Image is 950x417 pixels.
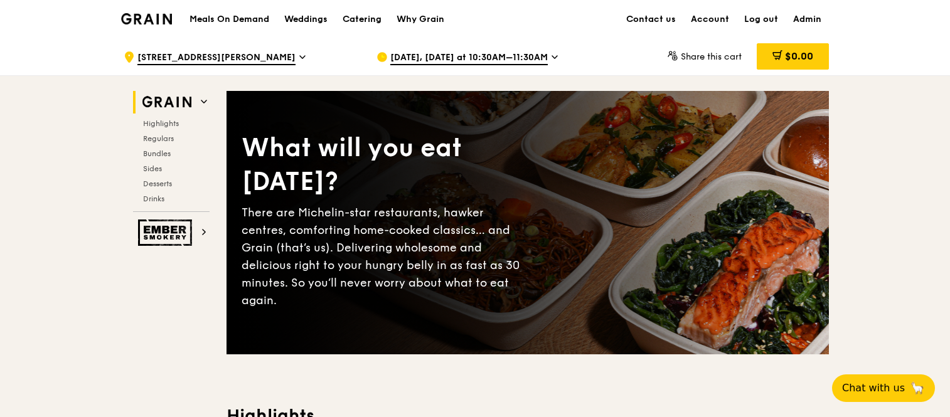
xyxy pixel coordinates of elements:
[842,381,905,396] span: Chat with us
[683,1,737,38] a: Account
[681,51,742,62] span: Share this cart
[397,1,444,38] div: Why Grain
[343,1,382,38] div: Catering
[389,1,452,38] a: Why Grain
[143,179,172,188] span: Desserts
[335,1,389,38] a: Catering
[143,194,164,203] span: Drinks
[390,51,548,65] span: [DATE], [DATE] at 10:30AM–11:30AM
[121,13,172,24] img: Grain
[138,219,196,246] img: Ember Smokery web logo
[138,91,196,113] img: Grain web logo
[242,131,528,199] div: What will you eat [DATE]?
[277,1,335,38] a: Weddings
[143,149,171,158] span: Bundles
[832,374,935,402] button: Chat with us🦙
[619,1,683,38] a: Contact us
[189,13,269,26] h1: Meals On Demand
[242,204,528,309] div: There are Michelin-star restaurants, hawker centres, comforting home-cooked classics… and Grain (...
[737,1,786,38] a: Log out
[910,381,925,396] span: 🦙
[284,1,328,38] div: Weddings
[143,134,174,143] span: Regulars
[143,119,179,128] span: Highlights
[137,51,296,65] span: [STREET_ADDRESS][PERSON_NAME]
[143,164,162,173] span: Sides
[785,50,813,62] span: $0.00
[786,1,829,38] a: Admin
